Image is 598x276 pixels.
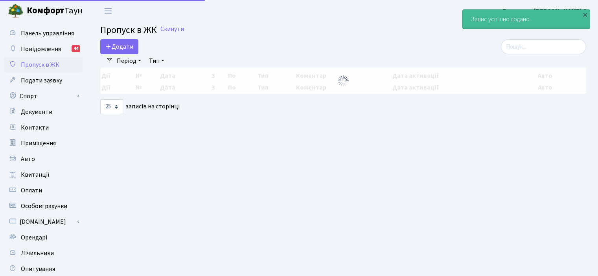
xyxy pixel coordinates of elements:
a: Лічильники [4,245,83,261]
a: Контакти [4,120,83,135]
span: Оплати [21,186,42,195]
span: Лічильники [21,249,54,258]
a: Подати заявку [4,73,83,88]
button: Переключити навігацію [98,4,118,17]
span: Повідомлення [21,45,61,53]
span: Додати [105,42,133,51]
a: Авто [4,151,83,167]
span: Квитанції [21,170,50,179]
a: Тип [146,54,167,68]
span: Авто [21,155,35,163]
span: Приміщення [21,139,56,148]
span: Документи [21,108,52,116]
span: Контакти [21,123,49,132]
a: Особові рахунки [4,198,83,214]
span: Подати заявку [21,76,62,85]
a: Пропуск в ЖК [4,57,83,73]
div: 44 [72,45,80,52]
div: Запис успішно додано. [463,10,590,29]
a: Скинути [160,26,184,33]
a: Спорт [4,88,83,104]
div: × [581,11,589,18]
img: logo.png [8,3,24,19]
span: Опитування [21,265,55,273]
span: Орендарі [21,233,47,242]
a: Період [114,54,144,68]
a: Документи [4,104,83,120]
a: Деншаєва [PERSON_NAME] С. [502,6,589,16]
a: Приміщення [4,135,83,151]
a: Орендарі [4,230,83,245]
a: Панель управління [4,26,83,41]
span: Панель управління [21,29,74,38]
label: записів на сторінці [100,99,180,114]
a: [DOMAIN_NAME] [4,214,83,230]
b: Деншаєва [PERSON_NAME] С. [502,7,589,15]
img: Обробка... [337,75,350,87]
span: Пропуск в ЖК [100,23,157,37]
a: Оплати [4,183,83,198]
select: записів на сторінці [100,99,123,114]
a: Квитанції [4,167,83,183]
a: Повідомлення44 [4,41,83,57]
span: Таун [27,4,83,18]
span: Особові рахунки [21,202,67,210]
b: Комфорт [27,4,64,17]
span: Пропуск в ЖК [21,60,59,69]
input: Пошук... [501,39,586,54]
a: Додати [100,39,138,54]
